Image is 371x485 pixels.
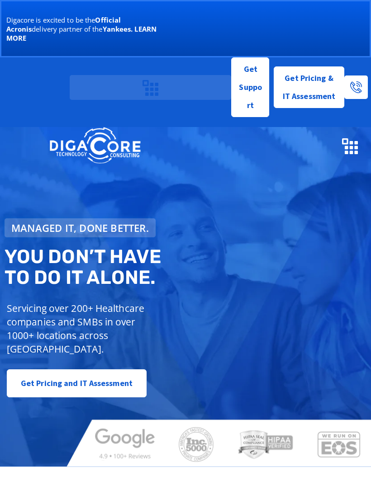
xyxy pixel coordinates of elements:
p: Servicing over 200+ Healthcare companies and SMBs in over 1000+ locations across [GEOGRAPHIC_DATA]. [7,301,155,356]
span: Get Pricing and IT Assessment [21,374,133,392]
a: Get Pricing and IT Assessment [7,369,147,397]
div: Menu Toggle [139,75,163,100]
p: Digacore is excited to be the delivery partner of the [6,15,167,42]
img: DigaCore Technology Consulting [14,81,43,94]
span: Get Pricing & IT Assessment [281,69,337,105]
img: DigaCore Technology Consulting [49,126,141,165]
a: LEARN MORE [6,24,157,42]
img: Acronis [195,6,346,52]
a: Get Support [231,57,269,117]
b: Official Acronis [6,15,121,33]
a: Get Pricing & IT Assessment [274,66,344,108]
span: Managed IT, done better. [11,223,149,233]
b: Yankees. [103,24,133,33]
a: Managed IT, done better. [5,218,156,237]
div: Menu Toggle [338,133,362,158]
h2: You don’t have to do IT alone. [5,246,188,288]
span: Get Support [239,60,262,114]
